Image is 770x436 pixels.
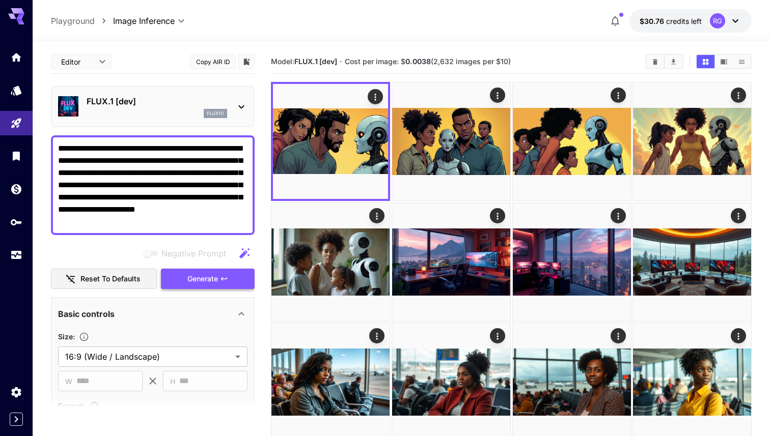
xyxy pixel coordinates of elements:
button: Reset to defaults [51,269,157,289]
a: Playground [51,15,95,27]
div: Actions [369,208,384,223]
b: FLUX.1 [dev] [294,57,337,66]
img: Z [633,82,751,200]
div: Home [10,51,22,64]
button: Show images in video view [715,55,733,68]
span: 16:9 (Wide / Landscape) [65,351,231,363]
img: 9k= [271,203,390,321]
p: Basic controls [58,308,115,320]
div: Playground [10,117,22,130]
div: Actions [731,328,746,343]
div: Actions [610,208,625,223]
span: Negative Prompt [161,247,226,259]
span: Negative prompts are not compatible with the selected model. [141,247,234,259]
div: Actions [369,328,384,343]
button: Copy AIR ID [190,54,236,69]
img: Z [513,82,631,200]
div: Actions [489,88,505,103]
div: Actions [731,88,746,103]
button: Expand sidebar [10,413,23,426]
button: Show images in grid view [697,55,714,68]
p: flux1d [207,110,224,117]
div: API Keys [10,216,22,228]
img: 2Q== [392,82,510,200]
div: Clear ImagesDownload All [645,54,683,69]
div: Actions [489,208,505,223]
b: 0.0038 [405,57,431,66]
button: Download All [665,55,682,68]
div: Actions [731,208,746,223]
div: $30.7649 [640,16,702,26]
img: 9k= [392,203,510,321]
div: Models [10,84,22,97]
div: Actions [610,328,625,343]
span: Editor [61,56,93,67]
div: Actions [489,328,505,343]
div: Basic controls [58,302,248,326]
p: · [340,55,342,68]
img: Z [513,203,631,321]
span: H [170,375,175,387]
div: Settings [10,386,22,398]
div: Actions [368,89,383,104]
div: Show images in grid viewShow images in video viewShow images in list view [696,54,752,69]
div: Actions [610,88,625,103]
span: Image Inference [113,15,175,27]
button: Adjust the dimensions of the generated image by specifying its width and height in pixels, or sel... [75,332,93,342]
div: Library [10,150,22,162]
nav: breadcrumb [51,15,113,27]
img: Z [273,84,388,199]
span: Size : [58,332,75,341]
button: $30.7649RG [629,9,752,33]
div: FLUX.1 [dev]flux1d [58,91,248,122]
span: Model: [271,57,337,66]
button: Clear Images [646,55,664,68]
span: $30.76 [640,17,666,25]
span: W [65,375,72,387]
span: Cost per image: $ (2,632 images per $10) [345,57,511,66]
button: Show images in list view [733,55,751,68]
div: Usage [10,249,22,261]
button: Add to library [242,55,251,68]
img: Z [633,203,751,321]
button: Generate [161,269,255,289]
span: Generate [187,273,218,285]
div: Wallet [10,183,22,195]
span: credits left [666,17,702,25]
div: RG [710,13,725,28]
p: FLUX.1 [dev] [87,95,227,107]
